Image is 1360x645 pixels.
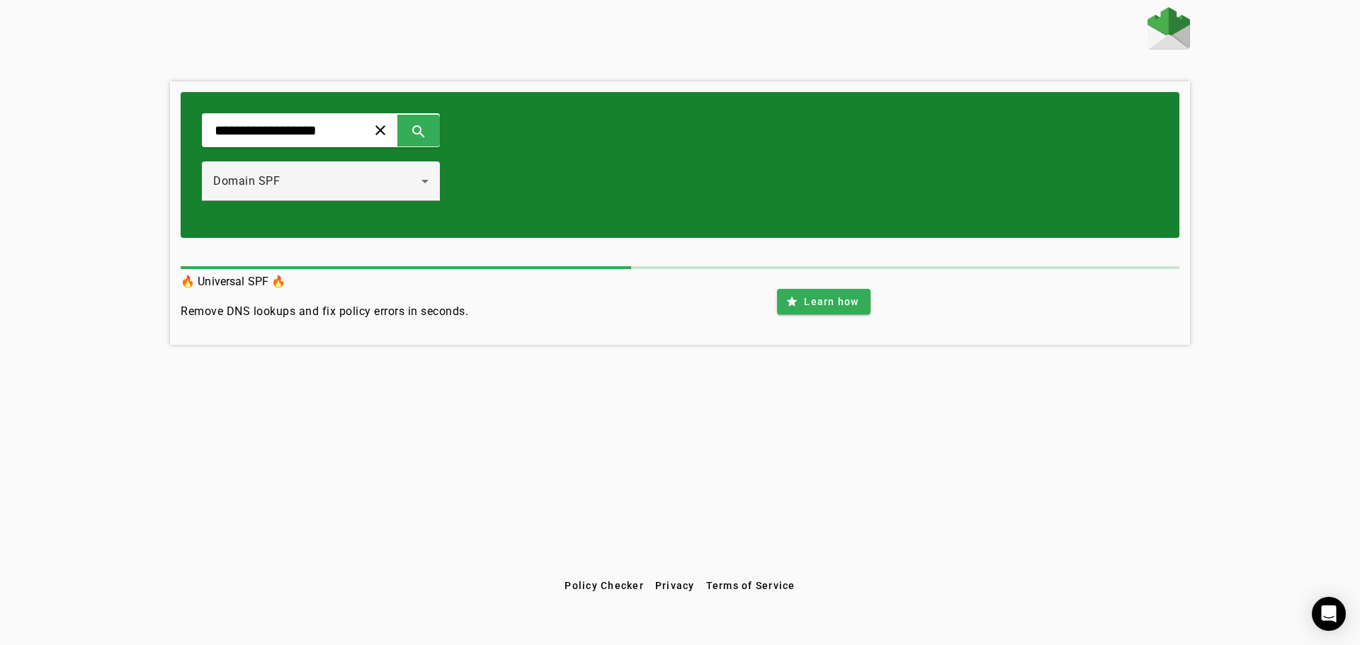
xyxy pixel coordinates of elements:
button: Terms of Service [701,573,801,598]
img: Fraudmarc Logo [1147,7,1190,50]
button: Policy Checker [559,573,650,598]
span: Learn how [804,295,858,309]
button: Privacy [650,573,701,598]
span: Policy Checker [565,580,644,591]
button: Learn how [777,289,870,314]
span: Terms of Service [706,580,795,591]
span: Privacy [655,580,695,591]
a: Home [1147,7,1190,53]
h3: 🔥 Universal SPF 🔥 [181,272,468,292]
h4: Remove DNS lookups and fix policy errors in seconds. [181,303,468,320]
span: Domain SPF [213,174,280,188]
div: Open Intercom Messenger [1312,597,1346,631]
